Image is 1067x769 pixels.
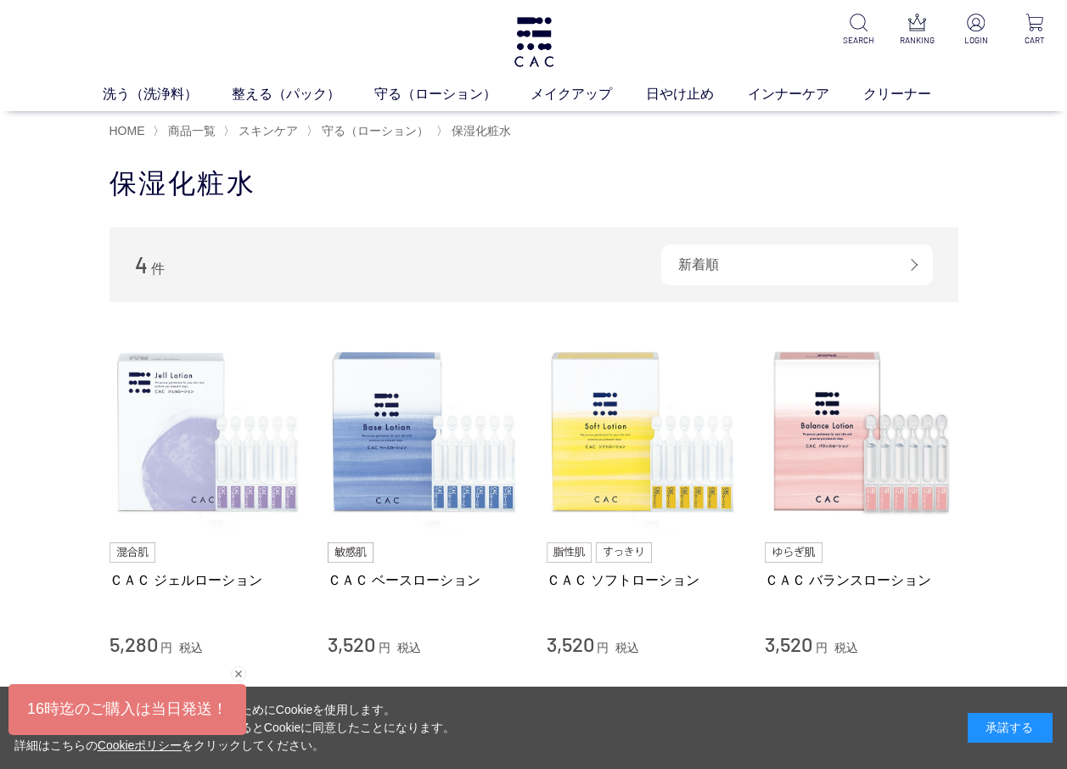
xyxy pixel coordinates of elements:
a: メイクアップ [531,84,646,104]
span: 税込 [397,641,421,654]
a: インナーケア [748,84,863,104]
a: 商品一覧 [165,124,216,138]
a: スキンケア [235,124,298,138]
span: スキンケア [239,124,298,138]
div: 新着順 [661,244,933,285]
span: 商品一覧 [168,124,216,138]
li: 〉 [436,123,515,139]
a: ＣＡＣ ベースローション [328,571,521,589]
a: Cookieポリシー [98,738,183,752]
span: 3,520 [328,631,375,656]
a: ＣＡＣ ジェルローション [110,571,303,589]
a: 洗う（洗浄料） [103,84,232,104]
span: 税込 [834,641,858,654]
span: 保湿化粧水 [452,124,511,138]
p: CART [1016,34,1053,47]
img: 脂性肌 [547,542,592,563]
p: LOGIN [957,34,995,47]
span: 円 [816,641,828,654]
a: SEARCH [840,14,878,47]
span: 5,280 [110,631,158,656]
a: 守る（ローション） [318,124,429,138]
span: 円 [160,641,172,654]
a: ＣＡＣ ソフトローション [547,571,740,589]
span: 税込 [615,641,639,654]
span: 3,520 [547,631,594,656]
a: RANKING [899,14,936,47]
a: 保湿化粧水 [448,124,511,138]
a: 日やけ止め [646,84,748,104]
span: 円 [379,641,390,654]
img: ＣＡＣ バランスローション [765,336,958,530]
li: 〉 [153,123,220,139]
li: 〉 [306,123,433,139]
span: 件 [151,261,165,276]
li: 〉 [223,123,302,139]
img: ＣＡＣ ソフトローション [547,336,740,530]
img: ＣＡＣ ベースローション [328,336,521,530]
img: logo [512,17,556,67]
img: 混合肌 [110,542,155,563]
img: 敏感肌 [328,542,373,563]
p: SEARCH [840,34,878,47]
h1: 保湿化粧水 [110,166,958,202]
span: 税込 [179,641,203,654]
a: 守る（ローション） [374,84,531,104]
a: クリーナー [863,84,965,104]
span: 守る（ローション） [322,124,429,138]
a: 整える（パック） [232,84,374,104]
a: CART [1016,14,1053,47]
a: LOGIN [957,14,995,47]
img: すっきり [596,542,652,563]
img: ゆらぎ肌 [765,542,823,563]
span: 円 [597,641,609,654]
img: ＣＡＣ ジェルローション [110,336,303,530]
p: RANKING [899,34,936,47]
span: 4 [135,251,148,278]
span: 3,520 [765,631,812,656]
div: 承諾する [968,713,1053,743]
a: HOME [110,124,145,138]
a: ＣＡＣ バランスローション [765,571,958,589]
